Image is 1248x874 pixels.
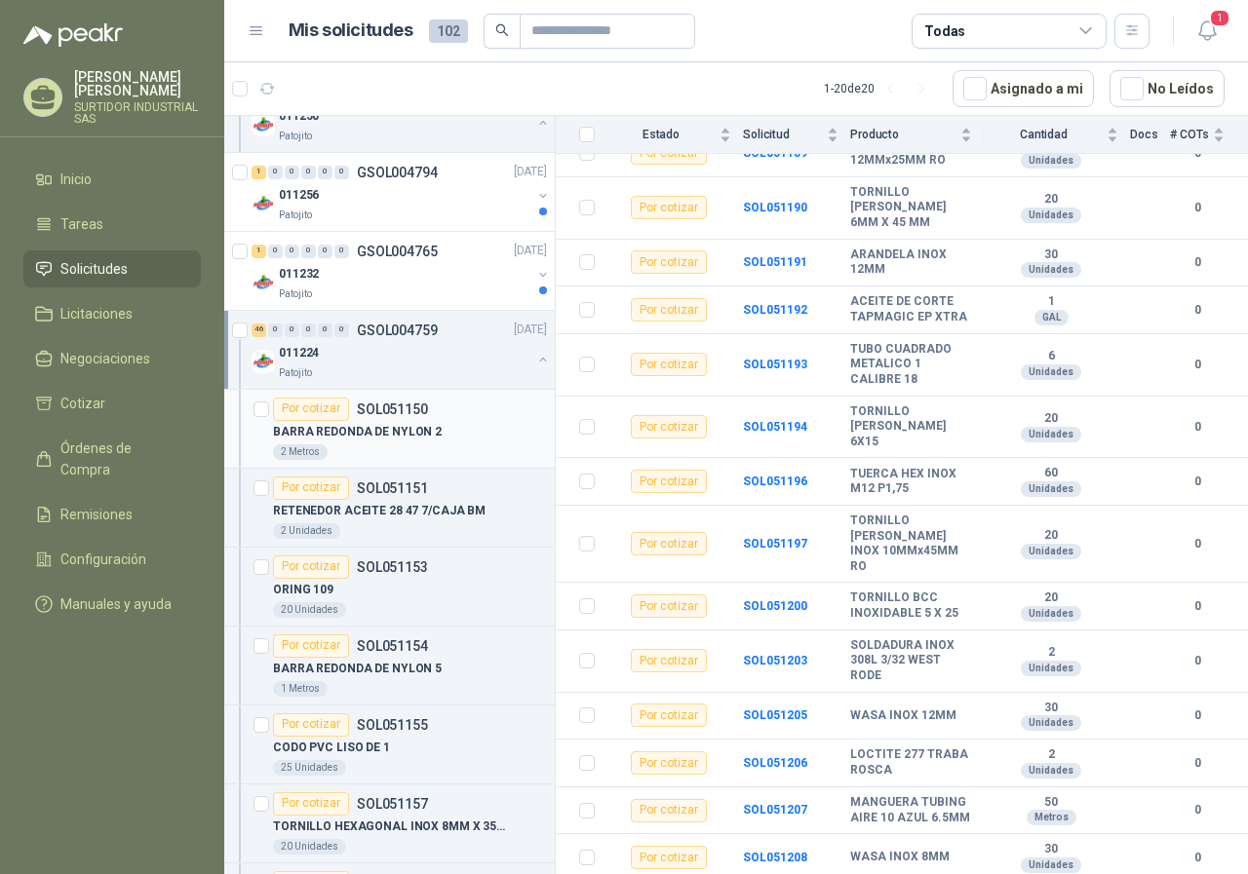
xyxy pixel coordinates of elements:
b: 6 [984,349,1118,364]
div: 1 [252,245,266,258]
div: Unidades [1021,715,1081,731]
b: 0 [1170,535,1225,553]
div: 2 Unidades [273,523,340,539]
b: TUBO CUADRADO METALICO 1 CALIBRE 18 [850,342,972,388]
div: Por cotizar [631,649,707,672]
b: 0 [1170,253,1225,272]
div: 1 - 20 de 20 [824,73,937,104]
b: 0 [1170,301,1225,320]
span: search [495,23,509,37]
div: 2 Metros [273,444,328,460]
b: 60 [984,466,1118,481]
div: Por cotizar [273,476,349,500]
span: Cotizar [60,393,105,414]
a: Configuración [23,541,201,578]
b: 0 [1170,706,1225,725]
th: Solicitud [743,116,850,154]
a: 1 0 0 0 0 0 GSOL004765[DATE] Company Logo011232Patojito [252,240,551,302]
div: Unidades [1021,427,1081,442]
b: ACEITE DE CORTE TAPMAGIC EP XTRA [850,294,972,324]
a: SOL051194 [743,420,807,434]
p: [DATE] [514,242,547,260]
a: SOL051196 [743,475,807,488]
a: Órdenes de Compra [23,430,201,488]
b: 20 [984,590,1118,606]
p: SOL051151 [357,481,428,495]
b: SOL051192 [743,303,807,317]
a: Remisiones [23,496,201,533]
p: GSOL004794 [357,166,438,179]
a: SOL051205 [743,708,807,722]
b: WASA INOX 8MM [850,850,950,865]
button: No Leídos [1110,70,1225,107]
a: SOL051191 [743,255,807,269]
div: 1 Metros [273,681,328,697]
a: 1 0 0 0 0 0 GSOL004794[DATE] Company Logo011256Patojito [252,161,551,223]
a: SOL051190 [743,201,807,214]
b: SOL051200 [743,599,807,613]
div: Unidades [1021,364,1081,380]
span: # COTs [1170,128,1209,141]
img: Company Logo [252,350,275,373]
span: Solicitudes [60,258,128,280]
p: BARRA REDONDA DE NYLON 2 [273,423,442,441]
img: Company Logo [252,113,275,136]
span: Licitaciones [60,303,133,324]
div: 0 [268,245,283,258]
div: Metros [1027,810,1076,825]
div: 46 [252,323,266,337]
a: SOL051208 [743,851,807,864]
div: 0 [268,323,283,337]
b: TORNILLO [PERSON_NAME] 6MM X 45 MM [850,185,972,231]
p: Patojito [279,129,312,144]
th: Producto [850,116,984,154]
a: SOL051193 [743,358,807,371]
div: 0 [334,323,349,337]
a: Tareas [23,206,201,243]
span: Negociaciones [60,348,150,369]
div: Unidades [1021,857,1081,873]
b: SOL051203 [743,654,807,667]
div: Por cotizar [631,846,707,869]
p: GSOL004765 [357,245,438,258]
b: SOL051189 [743,146,807,160]
span: Remisiones [60,504,133,525]
div: 0 [268,166,283,179]
a: SOL051197 [743,537,807,551]
div: Por cotizar [273,792,349,816]
div: Unidades [1021,606,1081,622]
div: Unidades [1021,481,1081,497]
div: Por cotizar [273,713,349,737]
img: Company Logo [252,271,275,294]
div: Por cotizar [631,196,707,219]
p: SURTIDOR INDUSTRIAL SAS [74,101,201,125]
p: RETENEDOR ACEITE 28 47 7/CAJA BM [273,502,486,520]
div: Todas [924,20,965,42]
a: Licitaciones [23,295,201,332]
a: Manuales y ayuda [23,586,201,623]
div: 0 [301,245,316,258]
p: Patojito [279,208,312,223]
div: Unidades [1021,544,1081,559]
b: MANGUERA TUBING AIRE 10 AZUL 6.5MM [850,795,972,825]
p: 011224 [279,344,319,362]
div: Por cotizar [631,298,707,322]
b: SOL051207 [743,803,807,817]
th: Estado [606,116,743,154]
div: 1 [252,166,266,179]
img: Logo peakr [23,23,123,47]
div: GAL [1034,310,1069,325]
p: Patojito [279,286,312,302]
a: Por cotizarSOL051150BARRA REDONDA DE NYLON 22 Metros [224,390,555,469]
p: TORNILLO HEXAGONAL INOX 8MM X 35MM [273,817,516,836]
b: SOLDADURA INOX 308L 3/32 WEST RODE [850,638,972,684]
th: Cantidad [984,116,1130,154]
button: Asignado a mi [953,70,1094,107]
div: 0 [318,245,332,258]
div: 20 Unidades [273,839,346,855]
span: Manuales y ayuda [60,593,172,615]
